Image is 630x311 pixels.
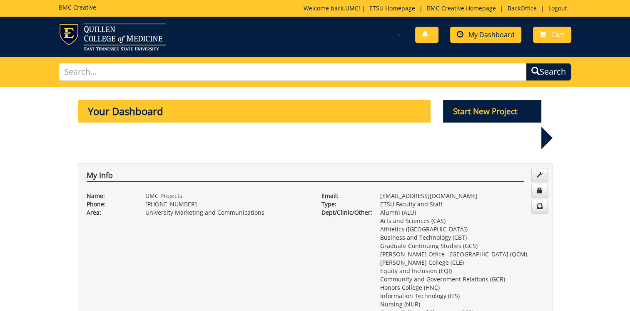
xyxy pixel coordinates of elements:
a: Change Communication Preferences [531,200,548,214]
p: Graduate Continuing Studies (GCS) [380,242,544,250]
p: Area: [87,208,133,217]
p: Athletics ([GEOGRAPHIC_DATA]) [380,225,544,233]
p: Nursing (NUR) [380,300,544,308]
span: Cart [551,30,565,39]
input: Search... [59,63,526,81]
a: ETSU Homepage [365,4,419,12]
p: Honors College (HNC) [380,283,544,292]
p: Community and Government Relations (GCR) [380,275,544,283]
a: Edit Info [531,168,548,182]
p: Dept/Clinic/Other: [321,208,368,217]
p: Arts and Sciences (CAS) [380,217,544,225]
a: UMC [345,4,359,12]
p: Name: [87,192,133,200]
a: Change Password [531,184,548,198]
p: Equity and Inclusion (EQI) [380,267,544,275]
p: Information Technology (ITS) [380,292,544,300]
a: BMC Creative Homepage [423,4,500,12]
h5: BMC Creative [59,4,96,10]
p: [PERSON_NAME] Office - [GEOGRAPHIC_DATA] (QCM) [380,250,544,258]
a: Logout [544,4,571,12]
button: Search [526,63,571,81]
p: UMC Projects [145,192,309,200]
p: Email: [321,192,368,200]
p: University Marketing and Communications [145,208,309,217]
p: Type: [321,200,368,208]
a: Start New Project [443,108,541,116]
p: [PERSON_NAME] College (CLE) [380,258,544,267]
a: BackOffice [503,4,541,12]
a: My Dashboard [450,27,521,43]
h4: My Info [87,171,524,182]
p: Start New Project [443,100,541,123]
a: Cart [533,27,571,43]
p: ETSU Faculty and Staff [380,200,544,208]
p: Your Dashboard [78,100,431,123]
p: Business and Technology (CBT) [380,233,544,242]
p: [PHONE_NUMBER] [145,200,309,208]
p: Welcome back, ! | | | | [304,4,571,13]
p: Alumni (ALU) [380,208,544,217]
span: My Dashboard [468,30,515,39]
p: [EMAIL_ADDRESS][DOMAIN_NAME] [380,192,544,200]
p: Phone: [87,200,133,208]
img: ETSU logo [59,23,166,50]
